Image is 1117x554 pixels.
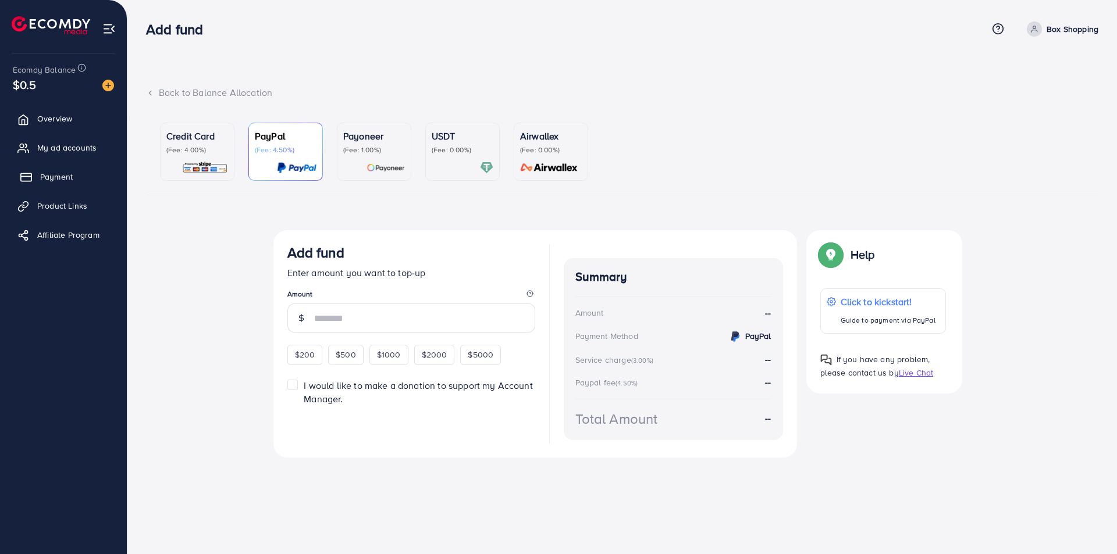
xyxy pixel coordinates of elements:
[575,330,638,342] div: Payment Method
[166,129,228,143] p: Credit Card
[616,378,638,388] small: (4.50%)
[1068,502,1108,545] iframe: Chat
[765,412,771,425] strong: --
[336,349,356,360] span: $500
[9,136,118,159] a: My ad accounts
[102,22,116,35] img: menu
[304,379,532,405] span: I would like to make a donation to support my Account Manager.
[841,295,935,309] p: Click to kickstart!
[480,161,493,174] img: card
[820,353,930,378] span: If you have any problem, please contact us by
[9,194,118,217] a: Product Links
[851,248,875,262] p: Help
[575,270,771,284] h4: Summary
[12,16,90,34] img: logo
[9,107,118,130] a: Overview
[517,161,582,174] img: card
[255,129,316,143] p: PayPal
[468,349,493,360] span: $5000
[745,330,771,342] strong: PayPal
[37,142,97,153] span: My ad accounts
[277,161,316,174] img: card
[765,376,771,388] strong: --
[367,161,405,174] img: card
[343,129,405,143] p: Payoneer
[182,161,228,174] img: card
[422,349,447,360] span: $2000
[631,356,653,365] small: (3.00%)
[13,76,37,93] span: $0.5
[432,145,493,155] p: (Fee: 0.00%)
[765,306,771,320] strong: --
[40,171,73,183] span: Payment
[102,80,114,91] img: image
[37,200,87,212] span: Product Links
[9,165,118,188] a: Payment
[166,145,228,155] p: (Fee: 4.00%)
[295,349,315,360] span: $200
[575,377,642,388] div: Paypal fee
[255,145,316,155] p: (Fee: 4.50%)
[575,354,657,366] div: Service charge
[520,145,582,155] p: (Fee: 0.00%)
[575,307,604,319] div: Amount
[432,129,493,143] p: USDT
[820,354,832,366] img: Popup guide
[1047,22,1098,36] p: Box Shopping
[520,129,582,143] p: Airwallex
[37,229,99,241] span: Affiliate Program
[13,64,76,76] span: Ecomdy Balance
[899,367,933,378] span: Live Chat
[287,244,344,261] h3: Add fund
[9,223,118,246] a: Affiliate Program
[287,289,535,303] legend: Amount
[343,145,405,155] p: (Fee: 1.00%)
[377,349,401,360] span: $1000
[841,313,935,327] p: Guide to payment via PayPal
[287,266,535,280] p: Enter amount you want to top-up
[820,244,841,265] img: Popup guide
[37,113,72,124] span: Overview
[765,353,771,366] strong: --
[728,330,742,344] img: credit
[146,86,1098,99] div: Back to Balance Allocation
[146,21,212,38] h3: Add fund
[1022,22,1098,37] a: Box Shopping
[575,409,658,429] div: Total Amount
